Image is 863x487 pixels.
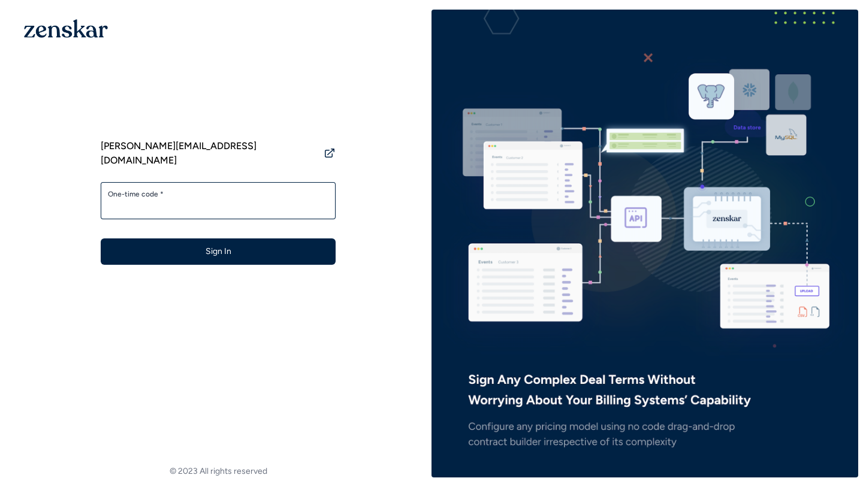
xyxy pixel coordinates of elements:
label: One-time code * [108,189,328,199]
button: Sign In [101,238,336,265]
span: [PERSON_NAME][EMAIL_ADDRESS][DOMAIN_NAME] [101,139,319,168]
img: 1OGAJ2xQqyY4LXKgY66KYq0eOWRCkrZdAb3gUhuVAqdWPZE9SRJmCz+oDMSn4zDLXe31Ii730ItAGKgCKgCCgCikA4Av8PJUP... [24,19,108,38]
footer: © 2023 All rights reserved [5,465,431,477]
